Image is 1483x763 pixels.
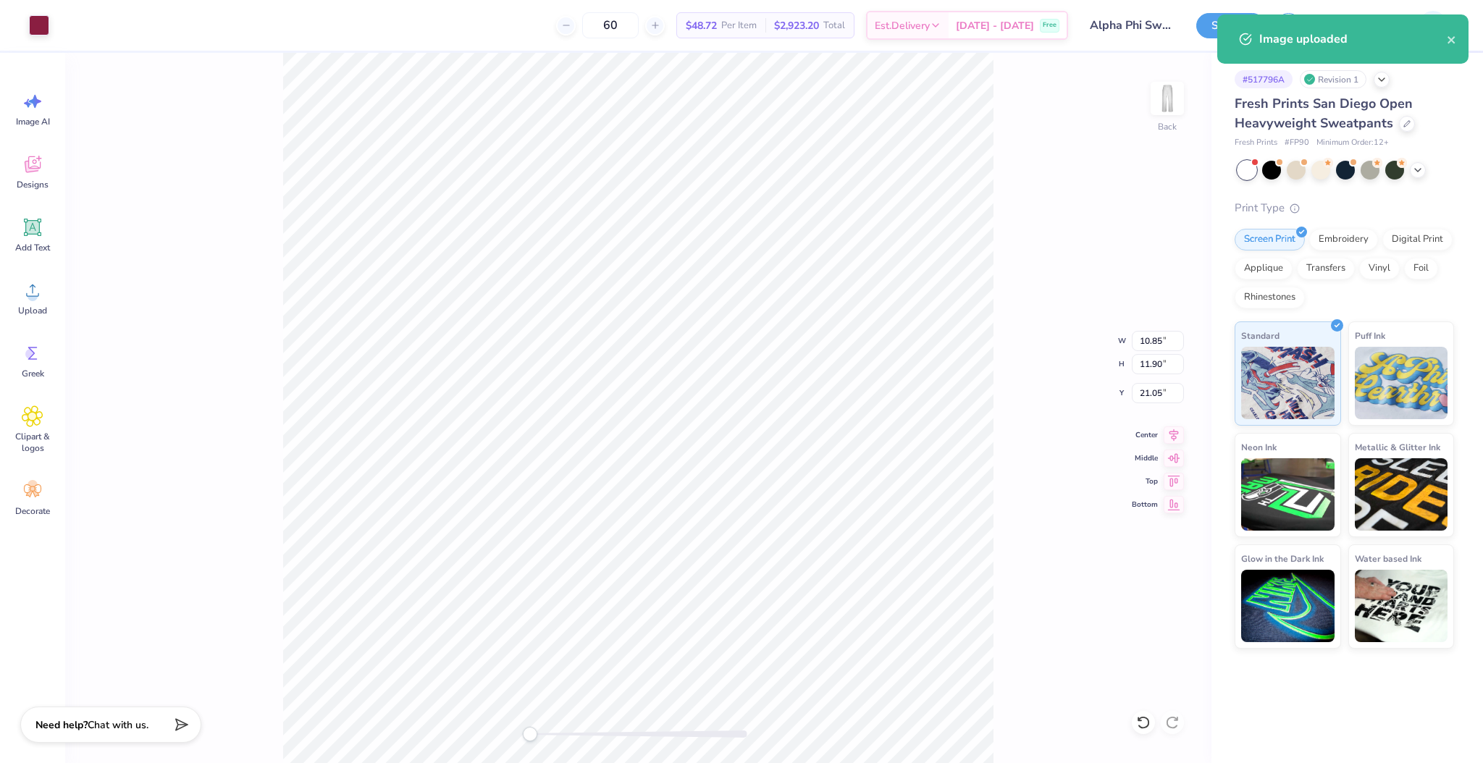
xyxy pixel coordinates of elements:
[1132,452,1158,464] span: Middle
[1132,429,1158,441] span: Center
[16,116,50,127] span: Image AI
[1132,476,1158,487] span: Top
[1079,11,1185,40] input: Untitled Design
[1132,499,1158,510] span: Bottom
[1355,458,1448,531] img: Metallic & Glitter Ink
[1241,347,1335,419] img: Standard
[1235,287,1305,308] div: Rhinestones
[35,718,88,732] strong: Need help?
[1259,30,1447,48] div: Image uploaded
[88,718,148,732] span: Chat with us.
[1235,229,1305,250] div: Screen Print
[1404,258,1438,279] div: Foil
[582,12,639,38] input: – –
[1043,20,1056,30] span: Free
[1355,439,1440,455] span: Metallic & Glitter Ink
[1382,229,1453,250] div: Digital Print
[17,179,49,190] span: Designs
[1235,137,1277,149] span: Fresh Prints
[15,242,50,253] span: Add Text
[1285,137,1309,149] span: # FP90
[1241,551,1324,566] span: Glow in the Dark Ink
[1241,458,1335,531] img: Neon Ink
[1235,200,1454,216] div: Print Type
[1297,258,1355,279] div: Transfers
[1309,229,1378,250] div: Embroidery
[1235,70,1293,88] div: # 517796A
[15,505,50,517] span: Decorate
[1355,328,1385,343] span: Puff Ink
[1241,439,1277,455] span: Neon Ink
[721,18,757,33] span: Per Item
[1235,258,1293,279] div: Applique
[1316,137,1389,149] span: Minimum Order: 12 +
[1153,84,1182,113] img: Back
[1355,347,1448,419] img: Puff Ink
[823,18,845,33] span: Total
[22,368,44,379] span: Greek
[523,727,537,741] div: Accessibility label
[1419,11,1448,40] img: Josephine Amber Orros
[774,18,819,33] span: $2,923.20
[1359,258,1400,279] div: Vinyl
[1235,95,1413,132] span: Fresh Prints San Diego Open Heavyweight Sweatpants
[1319,11,1454,40] a: [PERSON_NAME]
[875,18,930,33] span: Est. Delivery
[18,305,47,316] span: Upload
[1196,13,1265,38] button: Save
[956,18,1034,33] span: [DATE] - [DATE]
[9,431,56,454] span: Clipart & logos
[1241,328,1280,343] span: Standard
[1447,30,1457,48] button: close
[1241,570,1335,642] img: Glow in the Dark Ink
[1300,70,1366,88] div: Revision 1
[1158,120,1177,133] div: Back
[1355,570,1448,642] img: Water based Ink
[1355,551,1421,566] span: Water based Ink
[686,18,717,33] span: $48.72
